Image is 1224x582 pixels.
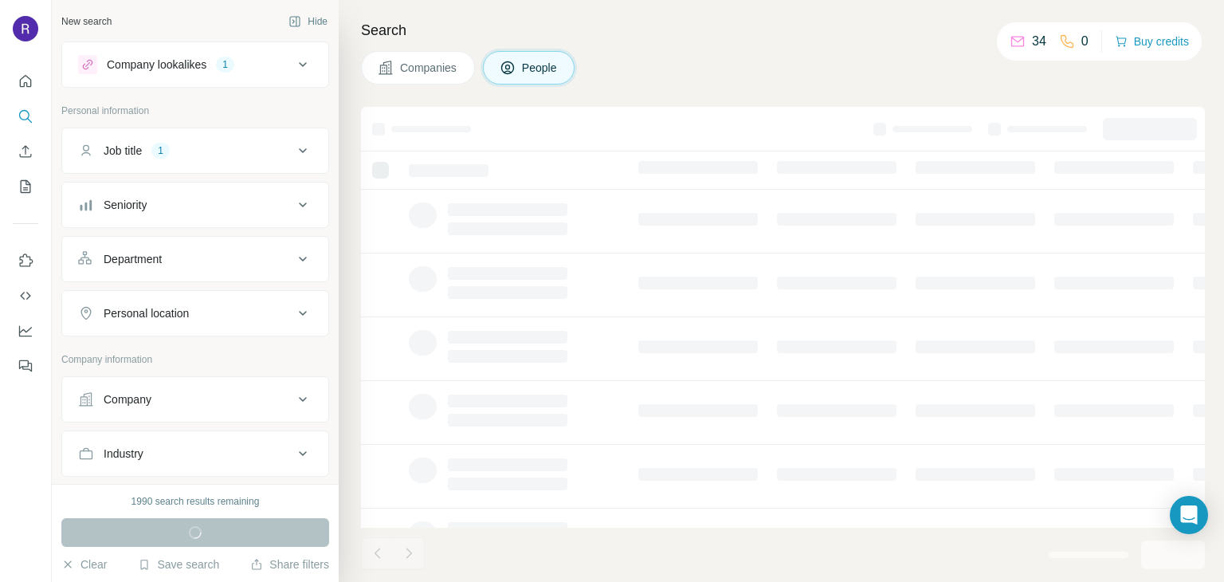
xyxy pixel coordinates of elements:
[13,246,38,275] button: Use Surfe on LinkedIn
[1032,32,1046,51] p: 34
[13,16,38,41] img: Avatar
[104,446,143,462] div: Industry
[522,60,559,76] span: People
[13,102,38,131] button: Search
[104,143,142,159] div: Job title
[62,186,328,224] button: Seniority
[1115,30,1189,53] button: Buy credits
[13,67,38,96] button: Quick start
[138,556,219,572] button: Save search
[151,144,170,158] div: 1
[107,57,206,73] div: Company lookalikes
[62,380,328,419] button: Company
[104,305,189,321] div: Personal location
[131,494,260,509] div: 1990 search results remaining
[216,57,234,72] div: 1
[62,294,328,332] button: Personal location
[104,251,162,267] div: Department
[62,45,328,84] button: Company lookalikes1
[1170,496,1208,534] div: Open Intercom Messenger
[62,240,328,278] button: Department
[13,281,38,310] button: Use Surfe API
[400,60,458,76] span: Companies
[61,14,112,29] div: New search
[61,104,329,118] p: Personal information
[62,132,328,170] button: Job title1
[13,137,38,166] button: Enrich CSV
[1081,32,1089,51] p: 0
[277,10,339,33] button: Hide
[13,352,38,380] button: Feedback
[361,19,1205,41] h4: Search
[104,391,151,407] div: Company
[13,317,38,345] button: Dashboard
[250,556,329,572] button: Share filters
[61,556,107,572] button: Clear
[62,435,328,473] button: Industry
[61,352,329,367] p: Company information
[13,172,38,201] button: My lists
[104,197,147,213] div: Seniority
